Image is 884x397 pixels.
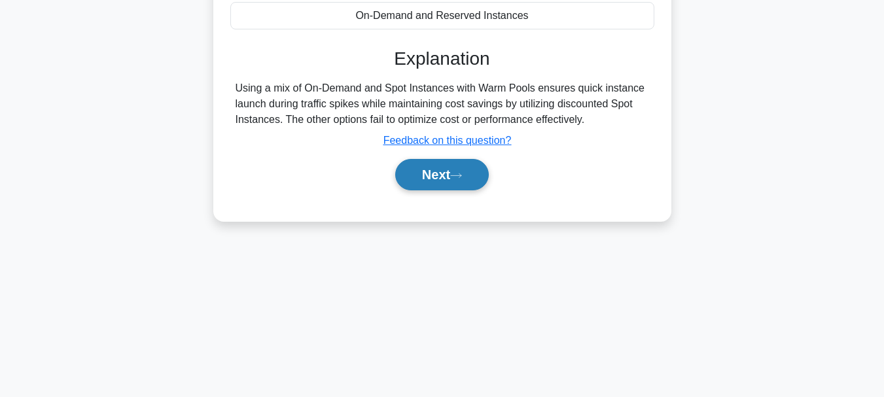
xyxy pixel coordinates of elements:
div: Using a mix of On-Demand and Spot Instances with Warm Pools ensures quick instance launch during ... [236,80,649,128]
a: Feedback on this question? [383,135,512,146]
h3: Explanation [238,48,646,70]
button: Next [395,159,489,190]
div: On-Demand and Reserved Instances [230,2,654,29]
